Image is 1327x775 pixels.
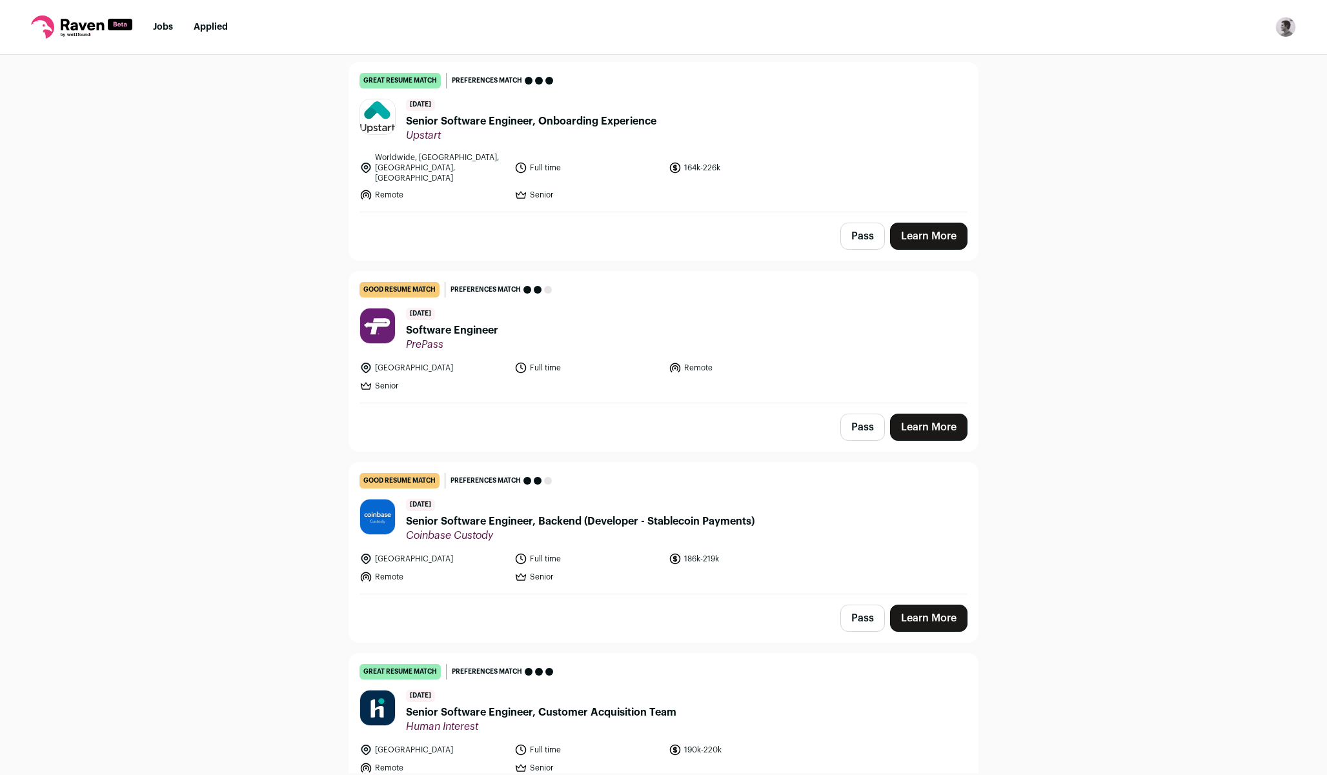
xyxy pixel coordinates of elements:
button: Pass [840,223,885,250]
li: [GEOGRAPHIC_DATA] [360,743,507,756]
span: Human Interest [406,720,676,733]
span: Senior Software Engineer, Backend (Developer - Stablecoin Payments) [406,514,755,529]
span: [DATE] [406,99,435,111]
a: Applied [194,23,228,32]
li: Senior [360,379,507,392]
li: Worldwide, [GEOGRAPHIC_DATA], [GEOGRAPHIC_DATA], [GEOGRAPHIC_DATA] [360,152,507,183]
span: Software Engineer [406,323,498,338]
li: [GEOGRAPHIC_DATA] [360,361,507,374]
a: great resume match Preferences match [DATE] Senior Software Engineer, Onboarding Experience Upsta... [349,63,978,212]
a: good resume match Preferences match [DATE] Software Engineer PrePass [GEOGRAPHIC_DATA] Full time ... [349,272,978,403]
li: Remote [360,570,507,583]
img: 9a615da1f234e05706adfd07669a26a45e81a38088844b690df03c68d05783f2.jpg [360,690,395,725]
span: Senior Software Engineer, Onboarding Experience [406,114,656,129]
li: Remote [360,188,507,201]
span: Preferences match [451,474,521,487]
div: good resume match [360,282,440,297]
span: Preferences match [451,283,521,296]
span: [DATE] [406,308,435,320]
button: Pass [840,414,885,441]
div: great resume match [360,73,441,88]
li: [GEOGRAPHIC_DATA] [360,552,507,565]
li: Full time [514,552,662,565]
span: Preferences match [452,74,522,87]
img: b62aa42298112786ee09b448f8424fe8214e8e4b0f39baff56fdf86041132ec2.jpg [360,99,395,134]
a: Learn More [890,223,967,250]
span: Coinbase Custody [406,529,755,542]
img: 8077736-medium_jpg [1275,17,1296,37]
li: Remote [360,761,507,774]
li: 164k-226k [669,152,816,183]
li: Senior [514,761,662,774]
a: Jobs [153,23,173,32]
div: good resume match [360,473,440,488]
div: great resume match [360,664,441,679]
li: 186k-219k [669,552,816,565]
span: [DATE] [406,499,435,511]
img: c0db2ac4f02d88bdfce1638f12d27c2a465addb4ab1223ad44276a9146ab4f34.jpg [360,308,395,343]
li: Senior [514,570,662,583]
li: Full time [514,743,662,756]
img: 058fc28f2c8cfabe0daa9cfdebee2b04f342c7467504b28e9fafa11f9ec99266.jpg [360,499,395,534]
span: Preferences match [452,665,522,678]
li: Remote [669,361,816,374]
span: Senior Software Engineer, Customer Acquisition Team [406,705,676,720]
span: PrePass [406,338,498,351]
li: 190k-220k [669,743,816,756]
a: good resume match Preferences match [DATE] Senior Software Engineer, Backend (Developer - Stablec... [349,463,978,594]
a: Learn More [890,605,967,632]
button: Pass [840,605,885,632]
span: Upstart [406,129,656,142]
button: Open dropdown [1275,17,1296,37]
li: Senior [514,188,662,201]
li: Full time [514,152,662,183]
a: Learn More [890,414,967,441]
li: Full time [514,361,662,374]
span: [DATE] [406,690,435,702]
